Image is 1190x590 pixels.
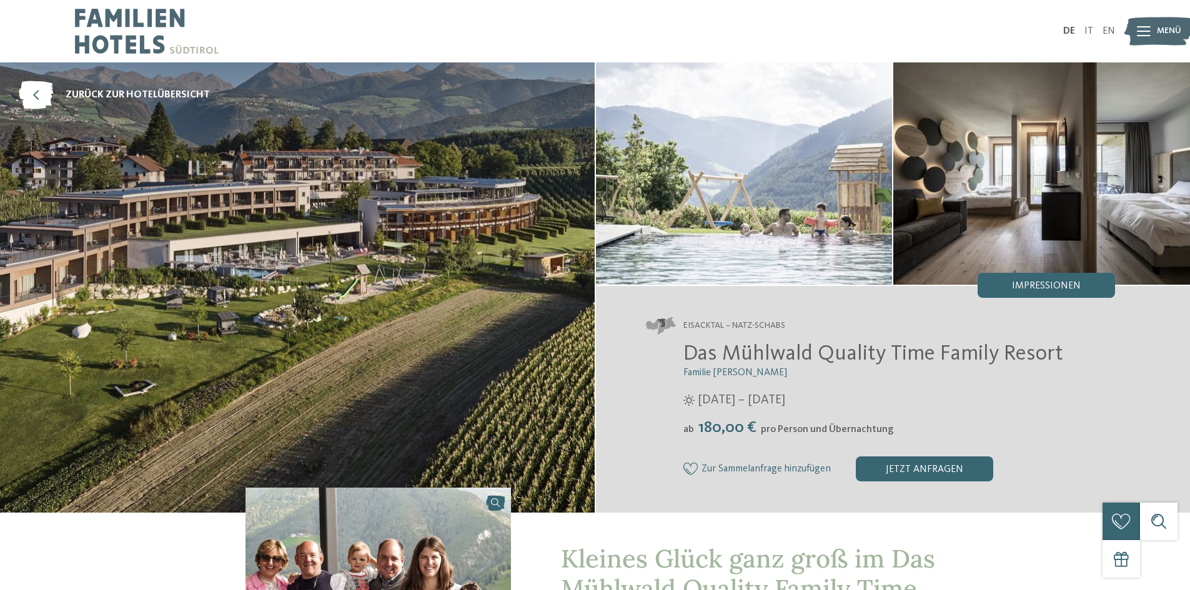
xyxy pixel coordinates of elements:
span: Impressionen [1012,281,1081,291]
a: zurück zur Hotelübersicht [19,81,210,109]
span: ab [683,425,694,435]
span: 180,00 € [695,420,760,436]
i: Öffnungszeiten im Sommer [683,395,695,406]
span: Familie [PERSON_NAME] [683,368,787,378]
img: Im Familienhotel in Natz-Schabs zählen die Menschen [596,62,893,285]
span: Menü [1157,25,1181,37]
a: DE [1063,26,1075,36]
a: EN [1103,26,1115,36]
span: Eisacktal – Natz-Schabs [683,320,785,332]
span: [DATE] – [DATE] [698,391,785,409]
span: Das Mühlwald Quality Time Family Resort [683,343,1063,365]
img: Im Familienhotel in Natz-Schabs zählen die Menschen [893,62,1190,285]
span: zurück zur Hotelübersicht [66,88,210,102]
div: jetzt anfragen [856,456,993,481]
span: pro Person und Übernachtung [761,425,893,435]
span: Zur Sammelanfrage hinzufügen [702,464,831,475]
a: IT [1084,26,1093,36]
